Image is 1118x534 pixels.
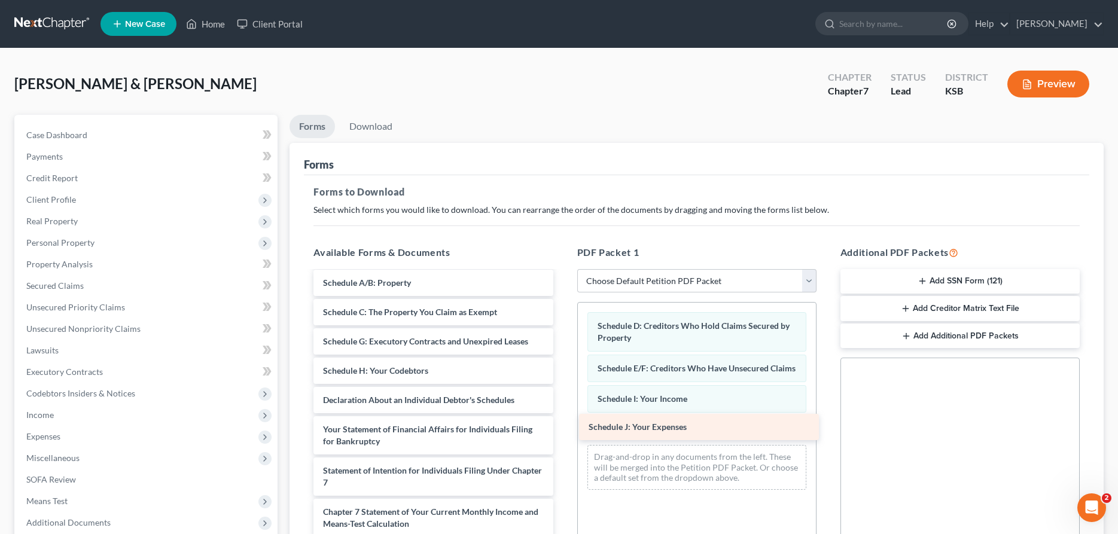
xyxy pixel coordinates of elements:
[840,269,1080,294] button: Add SSN Form (121)
[180,13,231,35] a: Home
[26,474,76,484] span: SOFA Review
[17,124,278,146] a: Case Dashboard
[323,424,532,446] span: Your Statement of Financial Affairs for Individuals Filing for Bankruptcy
[313,245,553,260] h5: Available Forms & Documents
[323,277,411,288] span: Schedule A/B: Property
[125,20,165,29] span: New Case
[17,318,278,340] a: Unsecured Nonpriority Claims
[17,297,278,318] a: Unsecured Priority Claims
[26,496,68,506] span: Means Test
[891,84,926,98] div: Lead
[323,506,538,529] span: Chapter 7 Statement of Your Current Monthly Income and Means-Test Calculation
[340,115,402,138] a: Download
[323,395,514,405] span: Declaration About an Individual Debtor's Schedules
[863,85,869,96] span: 7
[323,336,528,346] span: Schedule G: Executory Contracts and Unexpired Leases
[26,367,103,377] span: Executory Contracts
[828,84,872,98] div: Chapter
[26,280,84,291] span: Secured Claims
[323,365,428,376] span: Schedule H: Your Codebtors
[17,167,278,189] a: Credit Report
[26,194,76,205] span: Client Profile
[839,13,949,35] input: Search by name...
[26,237,95,248] span: Personal Property
[17,254,278,275] a: Property Analysis
[26,130,87,140] span: Case Dashboard
[26,173,78,183] span: Credit Report
[26,410,54,420] span: Income
[840,245,1080,260] h5: Additional PDF Packets
[891,71,926,84] div: Status
[323,307,497,317] span: Schedule C: The Property You Claim as Exempt
[26,151,63,161] span: Payments
[26,216,78,226] span: Real Property
[828,71,872,84] div: Chapter
[26,324,141,334] span: Unsecured Nonpriority Claims
[313,204,1080,216] p: Select which forms you would like to download. You can rearrange the order of the documents by dr...
[587,445,806,490] div: Drag-and-drop in any documents from the left. These will be merged into the Petition PDF Packet. ...
[26,302,125,312] span: Unsecured Priority Claims
[17,146,278,167] a: Payments
[1010,13,1103,35] a: [PERSON_NAME]
[313,185,1080,199] h5: Forms to Download
[840,296,1080,321] button: Add Creditor Matrix Text File
[17,469,278,490] a: SOFA Review
[1007,71,1089,97] button: Preview
[1077,493,1106,522] iframe: Intercom live chat
[577,245,817,260] h5: PDF Packet 1
[17,340,278,361] a: Lawsuits
[26,517,111,527] span: Additional Documents
[1102,493,1111,503] span: 2
[598,321,790,343] span: Schedule D: Creditors Who Hold Claims Secured by Property
[290,115,335,138] a: Forms
[14,75,257,92] span: [PERSON_NAME] & [PERSON_NAME]
[17,361,278,383] a: Executory Contracts
[945,71,988,84] div: District
[969,13,1009,35] a: Help
[26,453,80,463] span: Miscellaneous
[304,157,334,172] div: Forms
[598,393,687,404] span: Schedule I: Your Income
[17,275,278,297] a: Secured Claims
[26,431,60,441] span: Expenses
[26,388,135,398] span: Codebtors Insiders & Notices
[945,84,988,98] div: KSB
[598,363,796,373] span: Schedule E/F: Creditors Who Have Unsecured Claims
[26,345,59,355] span: Lawsuits
[840,324,1080,349] button: Add Additional PDF Packets
[589,422,687,432] span: Schedule J: Your Expenses
[26,259,93,269] span: Property Analysis
[323,465,542,487] span: Statement of Intention for Individuals Filing Under Chapter 7
[231,13,309,35] a: Client Portal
